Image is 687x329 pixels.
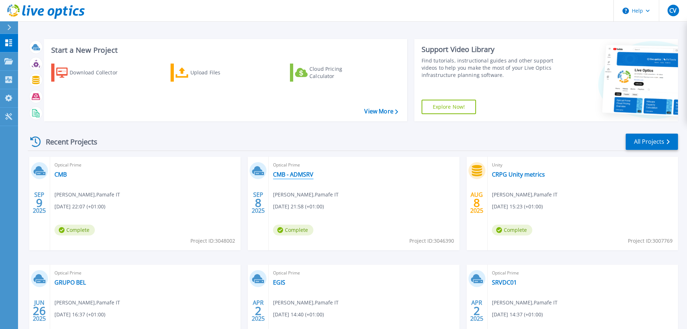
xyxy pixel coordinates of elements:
a: All Projects [626,134,678,150]
span: [PERSON_NAME] , Pamafe IT [54,299,120,307]
span: 8 [255,200,261,206]
span: [PERSON_NAME] , Pamafe IT [492,191,558,199]
div: Support Video Library [422,45,556,54]
span: Optical Prime [54,269,236,277]
span: Optical Prime [273,161,455,169]
span: [PERSON_NAME] , Pamafe IT [273,299,339,307]
div: SEP 2025 [32,190,46,216]
div: Upload Files [190,65,248,80]
h3: Start a New Project [51,46,398,54]
span: Unity [492,161,674,169]
a: Cloud Pricing Calculator [290,64,370,82]
div: APR 2025 [251,298,265,324]
div: APR 2025 [470,298,484,324]
div: SEP 2025 [251,190,265,216]
div: JUN 2025 [32,298,46,324]
a: EGIS [273,279,285,286]
span: Optical Prime [54,161,236,169]
span: [DATE] 22:07 (+01:00) [54,203,105,211]
span: 9 [36,200,43,206]
span: CV [669,8,677,13]
span: [DATE] 14:40 (+01:00) [273,311,324,319]
span: Project ID: 3046390 [409,237,454,245]
span: 2 [474,308,480,314]
div: Cloud Pricing Calculator [309,65,367,80]
span: [DATE] 15:23 (+01:00) [492,203,543,211]
span: [PERSON_NAME] , Pamafe IT [273,191,339,199]
span: 26 [33,308,46,314]
span: [DATE] 16:37 (+01:00) [54,311,105,319]
span: Complete [492,225,532,235]
a: CRPG Unity metrics [492,171,545,178]
a: CMB - ADMSRV [273,171,313,178]
a: Upload Files [171,64,251,82]
span: [DATE] 21:58 (+01:00) [273,203,324,211]
span: Complete [273,225,313,235]
a: GRUPO BEL [54,279,86,286]
span: Optical Prime [492,269,674,277]
a: CMB [54,171,67,178]
span: Optical Prime [273,269,455,277]
span: 8 [474,200,480,206]
div: AUG 2025 [470,190,484,216]
span: [PERSON_NAME] , Pamafe IT [492,299,558,307]
a: View More [364,108,398,115]
div: Download Collector [70,65,127,80]
a: SRVDC01 [492,279,517,286]
div: Find tutorials, instructional guides and other support videos to help you make the most of your L... [422,57,556,79]
span: Project ID: 3007769 [628,237,673,245]
span: [DATE] 14:37 (+01:00) [492,311,543,319]
span: Complete [54,225,95,235]
div: Recent Projects [28,133,107,151]
span: Project ID: 3048002 [190,237,235,245]
a: Download Collector [51,64,132,82]
span: 2 [255,308,261,314]
span: [PERSON_NAME] , Pamafe IT [54,191,120,199]
a: Explore Now! [422,100,476,114]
